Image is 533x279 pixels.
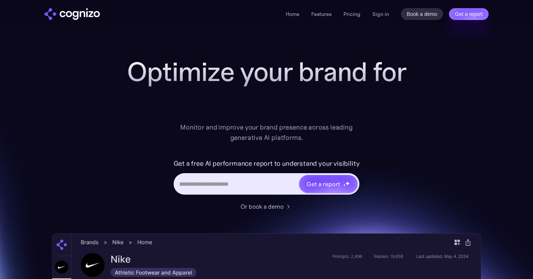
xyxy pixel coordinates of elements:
a: Get a report [449,8,489,20]
label: Get a free AI performance report to understand your visibility [174,158,360,169]
a: Get a reportstarstarstar [298,174,358,194]
a: Sign in [372,10,389,19]
img: star [345,181,350,186]
div: Monitor and improve your brand presence across leading generative AI platforms. [175,122,358,143]
form: Hero URL Input Form [174,158,360,198]
a: Home [286,11,299,17]
img: star [343,184,346,186]
a: Or book a demo [241,202,292,211]
a: Pricing [343,11,361,17]
img: star [343,181,344,182]
a: Book a demo [401,8,443,20]
a: home [44,8,100,20]
div: Get a report [306,179,340,188]
div: Or book a demo [241,202,284,211]
h1: Optimize your brand for [118,57,415,87]
a: Features [311,11,332,17]
img: cognizo logo [44,8,100,20]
